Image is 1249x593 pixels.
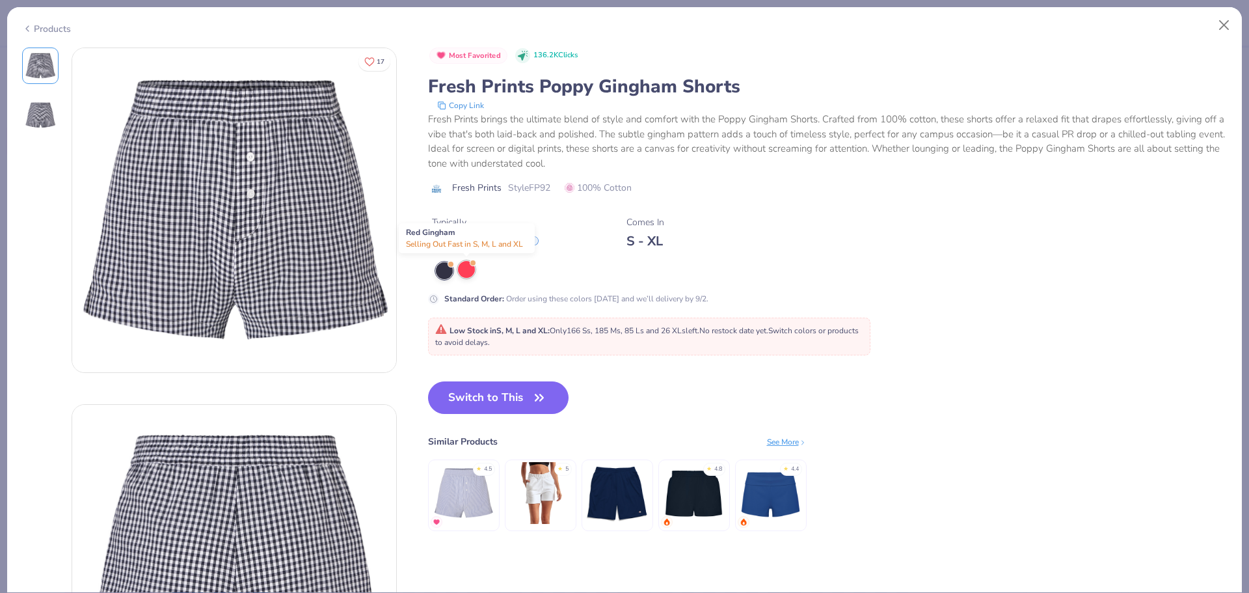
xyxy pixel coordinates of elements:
div: 5 [565,465,569,474]
div: Comes In [626,215,664,229]
button: copy to clipboard [433,99,488,112]
span: 100% Cotton [565,181,632,195]
img: Front [72,48,396,372]
span: 136.2K Clicks [533,50,578,61]
div: See More [767,436,807,448]
div: Typically [432,215,539,229]
div: ★ [706,465,712,470]
div: S - XL [626,233,664,249]
div: ★ [783,465,788,470]
div: Order using these colors [DATE] and we’ll delivery by 9/2. [444,293,708,305]
button: Close [1212,13,1237,38]
img: trending.gif [740,518,747,526]
img: Fresh Prints Poppy Striped Shorts [433,462,494,524]
span: Most Favorited [449,52,501,59]
div: 4.4 [791,465,799,474]
img: Champion Long Mesh Shorts With Pockets [586,462,648,524]
div: Red Gingham [399,223,535,253]
button: Switch to This [428,381,569,414]
div: ★ [557,465,563,470]
span: Only 166 Ss, 185 Ms, 85 Ls and 26 XLs left. Switch colors or products to avoid delays. [435,325,859,348]
span: Selling Out Fast in S, M, L and XL [406,239,523,249]
div: Fresh Prints Poppy Gingham Shorts [428,74,1228,99]
img: Fresh Prints Miami Heavyweight Shorts [663,462,725,524]
span: Fresh Prints [452,181,502,195]
img: trending.gif [663,518,671,526]
button: Badge Button [429,48,508,64]
button: Like [358,52,390,71]
div: Similar Products [428,435,498,448]
span: 17 [377,59,384,65]
img: Most Favorited sort [436,50,446,61]
img: brand logo [428,184,446,194]
strong: Low Stock in S, M, L and XL : [450,325,550,336]
div: 4.8 [714,465,722,474]
div: Products [22,22,71,36]
img: Fresh Prints Lindsey Fold-over Lounge Shorts [740,462,801,524]
img: Back [25,100,56,131]
img: TriDri Ladies' Maria Jogger Short [509,462,571,524]
span: No restock date yet. [699,325,768,336]
span: Style FP92 [508,181,550,195]
div: 4.5 [484,465,492,474]
img: Front [25,50,56,81]
div: ★ [476,465,481,470]
img: MostFav.gif [433,518,440,526]
strong: Standard Order : [444,294,504,304]
div: Fresh Prints brings the ultimate blend of style and comfort with the Poppy Gingham Shorts. Crafte... [428,112,1228,171]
